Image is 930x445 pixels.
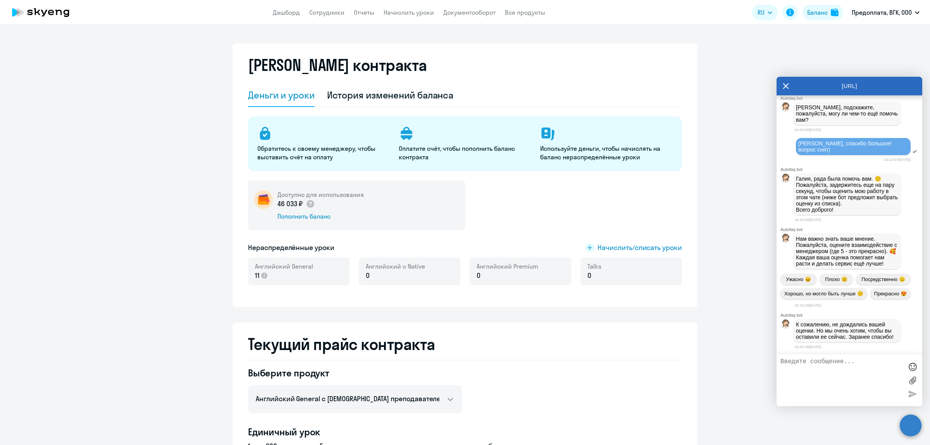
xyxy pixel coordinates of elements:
[780,288,867,299] button: Хорошо, но могло быть лучше 🙂
[780,274,816,285] button: Ужасно 😖
[248,426,682,438] h4: Единичный урок
[248,243,334,253] h5: Нераспределённые уроки
[794,217,821,222] time: 16:15:06[DATE]
[248,335,682,354] h2: Текущий прайс контракта
[505,9,545,16] a: Все продукты
[796,104,898,123] p: [PERSON_NAME], подскажите, пожалуйста, могу ли чем-то ещё помочь вам?
[758,8,765,17] span: RU
[798,140,893,153] span: [PERSON_NAME], спасибо большое! вопрос снят)
[781,319,790,331] img: bot avatar
[852,8,912,17] p: Предоплата, ВГК, ООО
[309,9,344,16] a: Сотрудники
[780,313,922,317] div: Autofaq bot
[254,190,273,209] img: wallet-circle.png
[540,144,672,161] p: Используйте деньги, чтобы начислять на баланс нераспределённые уроки
[477,262,538,271] span: Английский Premium
[781,102,790,114] img: bot avatar
[384,9,434,16] a: Начислить уроки
[780,96,922,100] div: Autofaq bot
[277,212,364,221] div: Пополнить баланс
[796,236,899,267] span: Нам важно знать ваше мнение. Пожалуйста, оцените взаимодействие с менеджером (где 5 - это прекрас...
[820,274,853,285] button: Плохо ☹️
[861,276,905,282] span: Посредственно 😑
[781,174,790,185] img: bot avatar
[794,345,821,349] time: 16:45:26[DATE]
[780,167,922,172] div: Autofaq bot
[794,303,821,307] time: 16:15:25[DATE]
[248,56,427,74] h2: [PERSON_NAME] контракта
[273,9,300,16] a: Дашборд
[399,144,531,161] p: Оплатите счёт, чтобы пополнить баланс контракта
[598,243,682,253] span: Начислить/списать уроки
[354,9,374,16] a: Отчеты
[856,274,911,285] button: Посредственно 😑
[781,234,790,245] img: bot avatar
[752,5,778,20] button: RU
[825,276,847,282] span: Плохо ☹️
[884,157,911,162] time: 16:14:07[DATE]
[327,89,454,101] div: История изменений баланса
[803,5,843,20] button: Балансbalance
[366,271,370,281] span: 0
[780,227,922,232] div: Autofaq bot
[366,262,425,271] span: Английский с Native
[277,190,364,199] h5: Доступно для использования
[796,321,894,340] span: К сожалению, не дождались вашей оценки. Но мы очень хотим, чтобы вы оставили ее сейчас. Заранее с...
[255,271,260,281] span: 11
[870,288,911,299] button: Прекрасно 😍
[807,8,828,17] div: Баланс
[796,176,898,213] p: Галия, рада была помочь вам. 🙂 Пожалуйста, задержитесь еще на пару секунд, чтобы оценить мою рабо...
[848,3,923,22] button: Предоплата, ВГК, ООО
[257,144,389,161] p: Обратитесь к своему менеджеру, чтобы выставить счёт на оплату
[255,262,313,271] span: Английский General
[248,367,462,379] h4: Выберите продукт
[277,199,315,209] p: 46 033 ₽
[477,271,480,281] span: 0
[907,374,918,386] label: Лимит 10 файлов
[587,271,591,281] span: 0
[794,128,821,132] time: 15:05:00[DATE]
[831,9,839,16] img: balance
[784,291,863,297] span: Хорошо, но могло быть лучше 🙂
[443,9,496,16] a: Документооборот
[786,276,811,282] span: Ужасно 😖
[248,89,315,101] div: Деньги и уроки
[874,291,907,297] span: Прекрасно 😍
[587,262,601,271] span: Talks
